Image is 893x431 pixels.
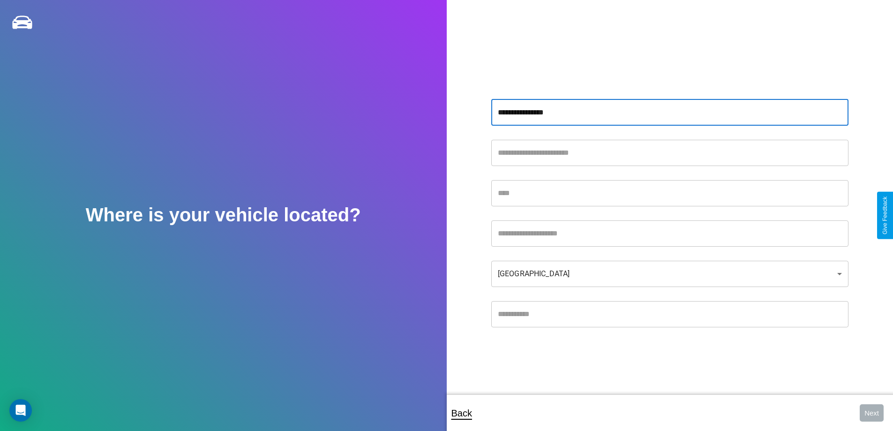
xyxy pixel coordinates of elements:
[860,404,884,422] button: Next
[86,204,361,226] h2: Where is your vehicle located?
[451,405,472,422] p: Back
[9,399,32,422] div: Open Intercom Messenger
[882,197,888,234] div: Give Feedback
[491,261,848,287] div: [GEOGRAPHIC_DATA]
